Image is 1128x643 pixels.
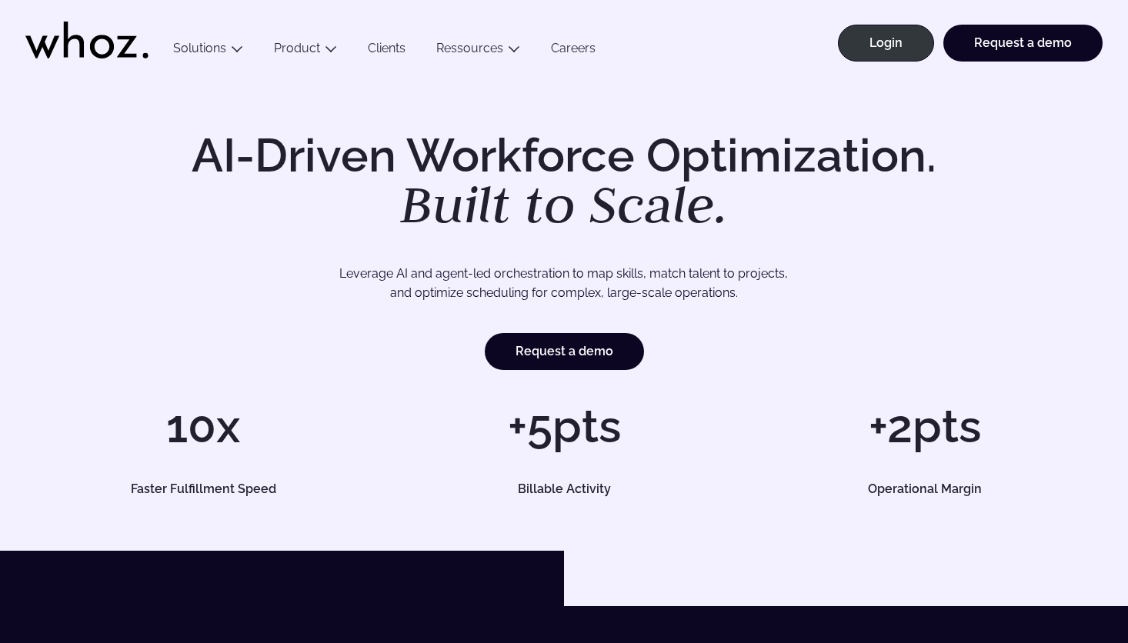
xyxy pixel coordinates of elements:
a: Clients [352,41,421,62]
h1: 10x [31,403,376,449]
h1: +5pts [392,403,737,449]
h5: Operational Margin [769,483,1080,495]
a: Login [838,25,934,62]
a: Request a demo [485,333,644,370]
button: Solutions [158,41,259,62]
p: Leverage AI and agent-led orchestration to map skills, match talent to projects, and optimize sch... [84,264,1043,303]
a: Product [274,41,320,55]
button: Product [259,41,352,62]
a: Request a demo [943,25,1103,62]
h1: +2pts [752,403,1097,449]
em: Built to Scale. [400,170,728,238]
a: Ressources [436,41,503,55]
button: Ressources [421,41,536,62]
a: Careers [536,41,611,62]
h1: AI-Driven Workforce Optimization. [170,132,958,231]
h5: Billable Activity [409,483,719,495]
h5: Faster Fulfillment Speed [48,483,359,495]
